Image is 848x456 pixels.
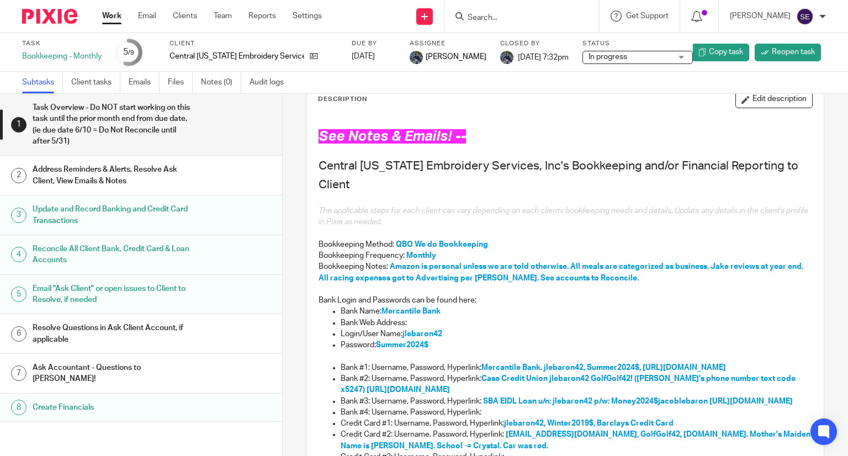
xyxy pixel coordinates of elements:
a: Notes (0) [201,72,241,93]
small: /9 [128,50,134,56]
span: See Notes & Emails! -- [319,129,466,144]
a: Subtasks [22,72,63,93]
img: 20210918_184149%20(2).jpg [410,51,423,64]
span: QBO We do Bookkeeping [396,241,488,248]
a: Emails [129,72,160,93]
span: Amazon is personal unless we are told otherwise. All meals are categorized as business. Jake revi... [319,263,805,282]
span: [PERSON_NAME] [426,51,486,62]
span: Copy task [709,46,743,57]
div: [DATE] [352,51,396,62]
h1: Create Financials [33,399,192,416]
span: [DATE] 7:32pm [518,53,569,61]
a: Settings [293,10,322,22]
p: Credit Card #1: Username, Password, Hyperlink: [341,418,813,429]
div: 6 [11,326,26,342]
a: Copy task [692,44,749,61]
div: 8 [11,400,26,415]
div: 3 [11,208,26,223]
button: Edit description [735,91,813,108]
span: SBA EIDL Loan u/n: jlebaron42 p/w: Money2024$jacoblebaron [URL][DOMAIN_NAME] [483,397,793,405]
p: Bank Name: [341,306,813,317]
span: jlebaron42, Winter2019$, Barclays Credit Card [504,420,674,427]
span: Summer2024$ [376,341,428,349]
img: svg%3E [796,8,814,25]
div: 1 [11,117,26,132]
p: Bank #2: Username, Password, Hyperlink: [341,373,813,396]
a: Audit logs [250,72,292,93]
div: 4 [11,247,26,262]
p: Bank #1: Username, Password, Hyperlink: [341,362,813,373]
p: Bookkeeping Frequency: [319,250,813,261]
p: Description [318,95,367,104]
a: Clients [173,10,197,22]
h1: Resolve Questions in Ask Client Account, if applicable [33,320,192,348]
h1: Ask Accountant - Questions to [PERSON_NAME]! [33,359,192,388]
p: Bank Login and Passwords can be found here: [319,295,813,306]
h1: Email "Ask Client" or open issues to Client to Resolve, if needed [33,280,192,309]
label: Closed by [500,39,569,48]
span: jlebaron42 [402,330,442,338]
label: Assignee [410,39,486,48]
div: 5 [123,46,134,59]
p: Login/User Name: [341,328,813,340]
a: Reopen task [755,44,821,61]
span: In progress [589,53,627,61]
a: Reports [248,10,276,22]
span: Monthly [406,252,436,259]
div: 7 [11,365,26,381]
a: Files [168,72,193,93]
div: 2 [11,168,26,183]
h1: Task Overview - Do NOT start working on this task until the prior month end from due date. (ie du... [33,99,192,150]
label: Status [582,39,693,48]
p: Bookkeeping Notes: [319,261,813,284]
span: Mercantile Bank [381,307,441,315]
h2: Central [US_STATE] Embroidery Services, Inc's Bookkeeping and/or Financial Reporting to Client [319,157,813,194]
span: Mercantile Bank. jlebaron42, Summer2024$, [URL][DOMAIN_NAME] [481,364,726,372]
label: Task [22,39,102,48]
a: Email [138,10,156,22]
h1: Reconcile All Client Bank, Credit Card & Loan Accounts [33,241,192,269]
p: Bank #4: Username, Password, Hyperlink: [341,407,813,418]
label: Client [169,39,338,48]
h1: Address Reminders & Alerts, Resolve Ask Client, View Emails & Notes [33,161,192,189]
span: Get Support [626,12,669,20]
p: Password: [341,340,813,351]
p: Bookkeeping Method: [319,239,813,250]
span: The applicable steps for each client can vary depending on each clients bookkeeping needs and det... [319,207,810,226]
img: Pixie [22,9,77,24]
span: [EMAIL_ADDRESS][DOMAIN_NAME], GolfGolf42, [DOMAIN_NAME]. Mother's Maiden Name is [PERSON_NAME]. S... [341,431,812,449]
div: Bookkeeping - Monthly [22,51,102,62]
a: Team [214,10,232,22]
p: [PERSON_NAME] [730,10,791,22]
p: Bank Web Address: [341,317,813,328]
img: 20210918_184149%20(2).jpg [500,51,513,64]
span: Case Credit Union jlebaron42 GolfGolf42! ([PERSON_NAME]'s phone number text code x5247) [URL][DOM... [341,375,797,394]
input: Search [467,13,566,23]
div: 5 [11,287,26,302]
label: Due by [352,39,396,48]
p: Credit Card #2: Username, Password, Hyperlink: [341,429,813,452]
span: Reopen task [772,46,815,57]
p: Bank #3: Username, Password, Hyperlink: [341,396,813,407]
h1: Update and Record Banking and Credit Card Transactions [33,201,192,229]
a: Client tasks [71,72,120,93]
p: Central [US_STATE] Embroidery Services, Inc [169,51,304,62]
a: Work [102,10,121,22]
